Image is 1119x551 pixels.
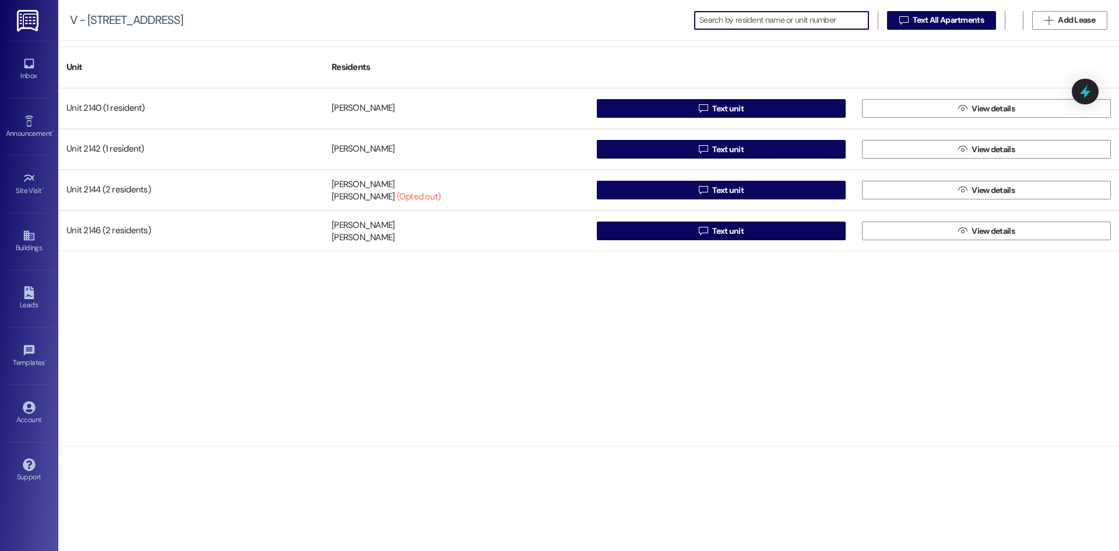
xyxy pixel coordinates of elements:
span: Text unit [712,103,744,115]
span: • [42,185,44,193]
button: Text unit [597,140,846,159]
div: [PERSON_NAME] [332,143,395,156]
span: Text unit [712,143,744,156]
a: Leads [6,283,52,314]
i:  [958,185,967,195]
a: Account [6,398,52,429]
i:  [958,226,967,236]
i:  [958,145,967,154]
a: Buildings [6,226,52,257]
button: Text All Apartments [887,11,996,30]
button: View details [862,181,1111,199]
span: Text All Apartments [913,14,984,26]
i:  [699,185,708,195]
div: [PERSON_NAME] [332,232,395,244]
button: View details [862,140,1111,159]
span: • [45,357,47,365]
a: Site Visit • [6,169,52,200]
button: View details [862,222,1111,240]
div: V - [STREET_ADDRESS] [70,14,183,26]
span: View details [972,225,1015,237]
input: Search by resident name or unit number [699,12,868,29]
div: [PERSON_NAME] [332,178,395,191]
div: Unit 2140 (1 resident) [58,97,323,120]
div: [PERSON_NAME] [332,219,395,231]
button: View details [862,99,1111,118]
button: Text unit [597,181,846,199]
i:  [699,145,708,154]
div: Unit 2146 (2 residents) [58,219,323,243]
a: Inbox [6,54,52,85]
div: Unit [58,53,323,82]
i:  [899,16,908,25]
span: • [52,128,54,136]
div: [PERSON_NAME] [332,191,441,212]
span: Text unit [712,225,744,237]
span: View details [972,184,1015,196]
div: Unit 2142 (1 resident) [58,138,323,161]
a: Support [6,455,52,486]
button: Text unit [597,222,846,240]
span: View details [972,103,1015,115]
a: Templates • [6,341,52,372]
span: View details [972,143,1015,156]
i:  [1044,16,1053,25]
span: Text unit [712,184,744,196]
i:  [958,104,967,113]
button: Add Lease [1032,11,1107,30]
div: Unit 2144 (2 residents) [58,178,323,202]
i:  [699,104,708,113]
i:  [699,226,708,236]
div: Residents [323,53,589,82]
button: Text unit [597,99,846,118]
span: Add Lease [1058,14,1095,26]
img: ResiDesk Logo [17,10,41,31]
div: [PERSON_NAME] [332,103,395,115]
